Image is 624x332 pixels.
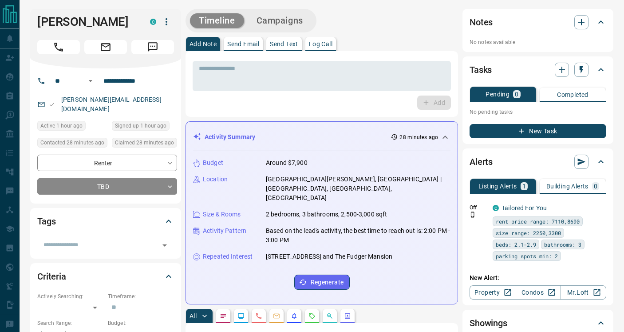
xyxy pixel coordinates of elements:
span: Call [37,40,80,54]
svg: Listing Alerts [291,312,298,320]
p: Timeframe: [108,292,174,300]
span: beds: 2.1-2.9 [496,240,536,249]
p: Off [470,204,487,212]
h2: Tasks [470,63,492,77]
p: All [190,313,197,319]
p: Budget: [108,319,174,327]
svg: Calls [255,312,262,320]
a: Condos [515,285,561,300]
a: Mr.Loft [561,285,606,300]
p: Around $7,900 [266,158,308,168]
p: No pending tasks [470,105,606,119]
h1: [PERSON_NAME] [37,15,137,29]
p: 28 minutes ago [399,133,438,141]
svg: Agent Actions [344,312,351,320]
div: Alerts [470,151,606,172]
div: Notes [470,12,606,33]
h2: Tags [37,214,55,228]
svg: Requests [308,312,316,320]
svg: Opportunities [326,312,333,320]
p: Send Email [227,41,259,47]
div: Tasks [470,59,606,80]
div: Mon Aug 18 2025 [112,121,177,133]
svg: Email Valid [49,101,55,108]
div: Renter [37,155,177,171]
span: parking spots min: 2 [496,252,558,260]
p: 0 [594,183,597,189]
p: Repeated Interest [203,252,253,261]
p: Pending [486,91,509,97]
h2: Showings [470,316,507,330]
p: Listing Alerts [478,183,517,189]
a: [PERSON_NAME][EMAIL_ADDRESS][DOMAIN_NAME] [61,96,162,112]
p: Activity Summary [205,132,255,142]
p: No notes available [470,38,606,46]
div: TBD [37,178,177,195]
button: Timeline [190,13,244,28]
a: Property [470,285,515,300]
p: Budget [203,158,223,168]
span: Contacted 28 minutes ago [40,138,104,147]
p: Actively Searching: [37,292,103,300]
a: Tailored For You [502,204,547,212]
h2: Criteria [37,269,66,284]
p: Activity Pattern [203,226,246,236]
svg: Push Notification Only [470,212,476,218]
button: New Task [470,124,606,138]
p: Search Range: [37,319,103,327]
button: Open [85,76,96,86]
button: Regenerate [294,275,350,290]
div: Mon Aug 18 2025 [37,138,107,150]
div: Activity Summary28 minutes ago [193,129,450,145]
h2: Alerts [470,155,493,169]
span: rent price range: 7110,8690 [496,217,580,226]
p: [STREET_ADDRESS] and The Fudger Mansion [266,252,392,261]
span: Claimed 28 minutes ago [115,138,174,147]
p: 0 [515,91,518,97]
span: Active 1 hour ago [40,121,83,130]
svg: Notes [220,312,227,320]
svg: Lead Browsing Activity [237,312,245,320]
button: Open [158,239,171,252]
p: Based on the lead's activity, the best time to reach out is: 2:00 PM - 3:00 PM [266,226,450,245]
p: Completed [557,92,588,98]
svg: Emails [273,312,280,320]
p: Location [203,175,228,184]
p: 1 [522,183,526,189]
div: Tags [37,211,174,232]
p: Building Alerts [546,183,588,189]
h2: Notes [470,15,493,29]
span: size range: 2250,3300 [496,228,561,237]
span: bathrooms: 3 [544,240,581,249]
span: Signed up 1 hour ago [115,121,166,130]
p: New Alert: [470,273,606,283]
p: Send Text [270,41,298,47]
p: Log Call [309,41,332,47]
p: Size & Rooms [203,210,241,219]
div: condos.ca [150,19,156,25]
p: Add Note [190,41,217,47]
span: Email [84,40,127,54]
div: condos.ca [493,205,499,211]
div: Mon Aug 18 2025 [37,121,107,133]
p: [GEOGRAPHIC_DATA][PERSON_NAME], [GEOGRAPHIC_DATA] | [GEOGRAPHIC_DATA], [GEOGRAPHIC_DATA], [GEOGRA... [266,175,450,203]
button: Campaigns [248,13,312,28]
p: 2 bedrooms, 3 bathrooms, 2,500-3,000 sqft [266,210,387,219]
span: Message [131,40,174,54]
div: Criteria [37,266,174,287]
div: Mon Aug 18 2025 [112,138,177,150]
